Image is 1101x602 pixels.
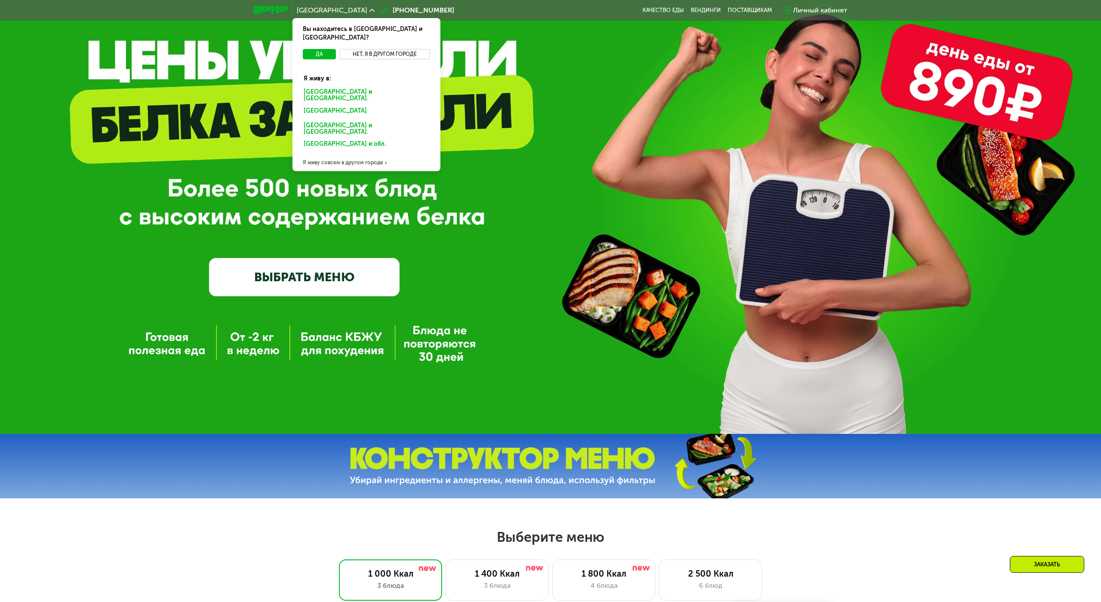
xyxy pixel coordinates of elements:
[793,5,847,15] div: Личный кабинет
[379,5,454,15] a: [PHONE_NUMBER]
[339,49,430,59] button: Нет, я в другом городе
[298,105,432,119] div: [GEOGRAPHIC_DATA]
[455,580,540,591] div: 3 блюда
[691,7,721,14] a: Вендинги
[455,568,540,579] div: 1 400 Ккал
[298,120,435,138] div: [GEOGRAPHIC_DATA] и [GEOGRAPHIC_DATA].
[728,7,772,14] div: поставщикам
[298,138,432,152] div: [GEOGRAPHIC_DATA] и обл.
[668,580,753,591] div: 6 блюд
[561,580,646,591] div: 4 блюда
[303,49,336,59] button: Да
[298,86,435,104] div: [GEOGRAPHIC_DATA] и [GEOGRAPHIC_DATA].
[209,258,400,296] a: ВЫБРАТЬ МЕНЮ
[298,68,435,83] div: Я живу в:
[668,568,753,579] div: 2 500 Ккал
[1010,556,1084,573] div: Заказать
[292,154,440,171] div: Я живу совсем в другом городе
[28,528,1073,546] h2: Выберите меню
[297,7,367,14] span: [GEOGRAPHIC_DATA]
[348,568,433,579] div: 1 000 Ккал
[348,580,433,591] div: 3 блюда
[643,7,684,14] a: Качество еды
[561,568,646,579] div: 1 800 Ккал
[292,18,440,49] div: Вы находитесь в [GEOGRAPHIC_DATA] и [GEOGRAPHIC_DATA]?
